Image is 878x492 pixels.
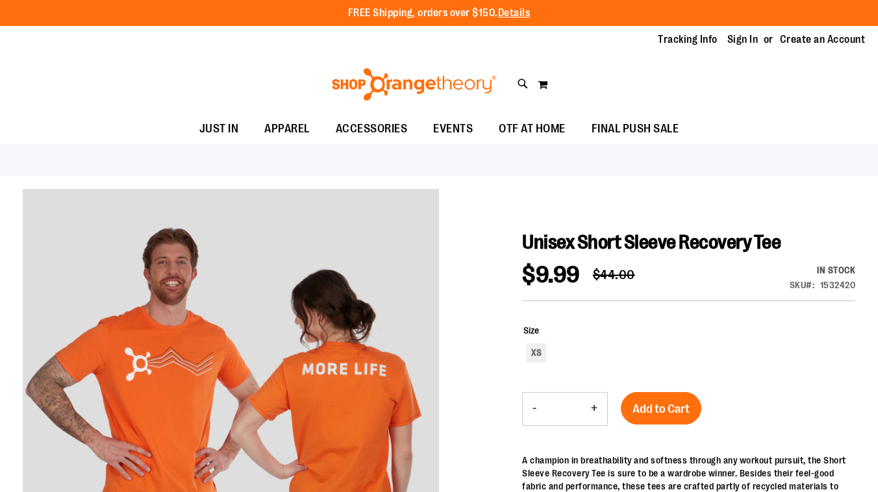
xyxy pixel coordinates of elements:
p: FREE Shipping, orders over $150. [348,6,531,21]
span: Unisex Short Sleeve Recovery Tee [522,231,781,253]
span: ACCESSORIES [336,114,408,143]
div: Availability [790,264,856,277]
a: EVENTS [420,114,486,144]
strong: SKU [790,280,815,290]
a: Details [498,7,531,19]
div: XS [527,343,546,363]
div: In stock [790,264,856,277]
a: JUST IN [186,114,252,144]
span: FINAL PUSH SALE [592,114,679,143]
span: $9.99 [522,262,580,288]
span: OTF AT HOME [499,114,566,143]
span: Add to Cart [633,402,690,416]
a: APPAREL [251,114,323,144]
span: EVENTS [433,114,473,143]
a: FINAL PUSH SALE [579,114,692,143]
span: Size [523,325,539,336]
img: Shop Orangetheory [330,68,498,101]
a: ACCESSORIES [323,114,421,144]
div: 1532420 [820,278,856,291]
span: APPAREL [264,114,310,143]
a: Tracking Info [658,32,718,47]
span: JUST IN [199,114,239,143]
a: Sign In [727,32,759,47]
a: Create an Account [780,32,866,47]
span: $44.00 [593,267,635,282]
input: Product quantity [546,393,581,424]
button: Increase product quantity [581,393,607,425]
button: Add to Cart [621,392,701,424]
button: Decrease product quantity [523,393,546,425]
a: OTF AT HOME [486,114,579,144]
